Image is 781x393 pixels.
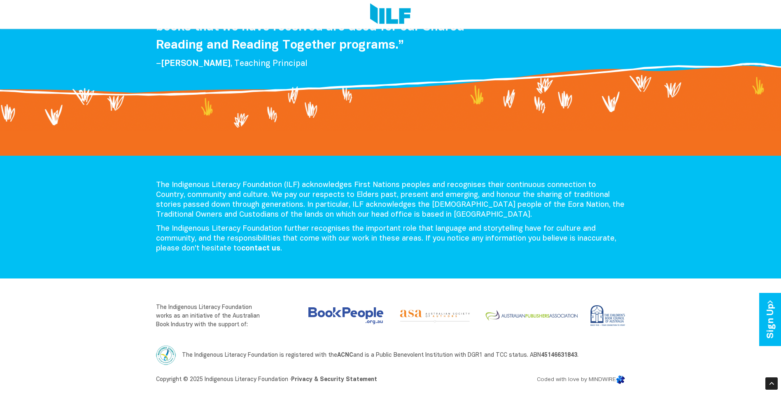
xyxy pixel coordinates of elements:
img: Children’s Book Council of Australia (CBCA) [587,303,625,328]
p: The Indigenous Literacy Foundation works as an initiative of the Australian Book Industry with th... [156,303,264,329]
img: Logo [370,3,411,26]
a: Visit the Australian Society of Authors website [389,303,475,324]
p: – , Teaching Principal [156,58,465,69]
p: The Indigenous Literacy Foundation is registered with the and is a Public Benevolent Institution ... [156,345,625,365]
a: Privacy & Security Statement [291,377,377,382]
a: contact us [241,245,280,252]
span: [PERSON_NAME] [161,60,231,68]
a: 45146631843 [541,353,577,358]
a: Visit the Children’s Book Council of Australia website [581,303,625,328]
a: Visit the Australian Publishers Association website [475,303,581,328]
p: Copyright © 2025 Indigenous Literacy Foundation · [156,375,465,385]
a: Visit the Australian Booksellers Association website [308,307,383,324]
a: Coded with love by MINDWIRE [537,377,625,382]
a: ACNC [337,353,353,358]
p: The Indigenous Literacy Foundation further recognises the important role that language and storyt... [156,224,625,254]
img: Australian Booksellers Association Inc. [308,307,383,324]
div: Scroll Back to Top [765,377,778,390]
img: Mindwire Logo [616,375,625,384]
img: Australian Publishers Association [482,303,581,328]
p: The Indigenous Literacy Foundation (ILF) acknowledges First Nations peoples and recognises their ... [156,180,625,220]
img: Australian Society of Authors [396,303,475,324]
